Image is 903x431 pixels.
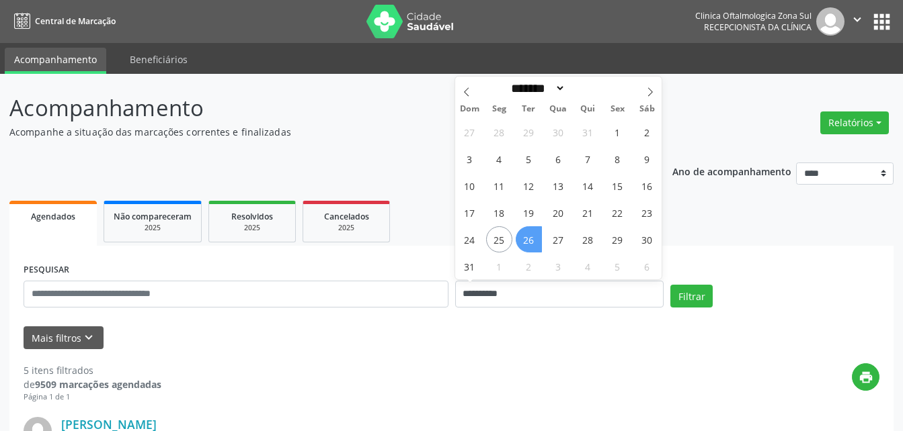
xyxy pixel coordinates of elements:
span: Agosto 17, 2025 [457,199,483,226]
span: Agosto 14, 2025 [575,173,601,199]
span: Setembro 5, 2025 [604,253,631,279]
button: Relatórios [820,111,889,134]
p: Acompanhe a situação das marcações correntes e finalizadas [9,125,629,139]
span: Central de Marcação [35,15,116,27]
span: Agosto 12, 2025 [516,173,542,199]
a: Acompanhamento [5,48,106,74]
span: Seg [484,105,514,113]
span: Setembro 2, 2025 [516,253,542,279]
div: Clinica Oftalmologica Zona Sul [695,10,812,21]
span: Agendados [31,211,75,222]
strong: 9509 marcações agendadas [35,378,161,391]
span: Julho 29, 2025 [516,119,542,145]
p: Ano de acompanhamento [672,162,791,179]
span: Agosto 4, 2025 [486,146,512,172]
span: Julho 28, 2025 [486,119,512,145]
div: de [24,377,161,391]
span: Agosto 7, 2025 [575,146,601,172]
i: keyboard_arrow_down [81,330,96,345]
p: Acompanhamento [9,91,629,125]
span: Julho 31, 2025 [575,119,601,145]
span: Agosto 28, 2025 [575,226,601,252]
span: Agosto 6, 2025 [545,146,572,172]
input: Year [565,81,610,95]
label: PESQUISAR [24,260,69,281]
span: Dom [455,105,485,113]
span: Agosto 23, 2025 [634,199,660,226]
span: Agosto 1, 2025 [604,119,631,145]
span: Agosto 5, 2025 [516,146,542,172]
div: 2025 [219,223,286,233]
button: apps [870,10,894,34]
span: Agosto 2, 2025 [634,119,660,145]
span: Agosto 19, 2025 [516,199,542,226]
span: Agosto 10, 2025 [457,173,483,199]
div: 5 itens filtrados [24,363,161,377]
span: Julho 27, 2025 [457,119,483,145]
span: Agosto 21, 2025 [575,199,601,226]
span: Recepcionista da clínica [704,21,812,33]
button: print [852,363,879,391]
span: Agosto 20, 2025 [545,199,572,226]
span: Agosto 30, 2025 [634,226,660,252]
span: Setembro 3, 2025 [545,253,572,279]
a: Central de Marcação [9,10,116,32]
a: Beneficiários [120,48,197,71]
button:  [845,7,870,36]
span: Agosto 15, 2025 [604,173,631,199]
span: Agosto 27, 2025 [545,226,572,252]
span: Agosto 9, 2025 [634,146,660,172]
button: Filtrar [670,285,713,307]
span: Qui [573,105,602,113]
span: Agosto 8, 2025 [604,146,631,172]
span: Agosto 26, 2025 [516,226,542,252]
div: 2025 [114,223,192,233]
span: Qua [543,105,573,113]
span: Agosto 18, 2025 [486,199,512,226]
span: Julho 30, 2025 [545,119,572,145]
span: Agosto 31, 2025 [457,253,483,279]
span: Agosto 25, 2025 [486,226,512,252]
i: print [859,370,873,385]
span: Agosto 16, 2025 [634,173,660,199]
i:  [850,12,865,27]
span: Agosto 24, 2025 [457,226,483,252]
div: Página 1 de 1 [24,391,161,403]
span: Resolvidos [231,211,273,222]
span: Sáb [632,105,662,113]
img: img [816,7,845,36]
span: Agosto 3, 2025 [457,146,483,172]
span: Setembro 4, 2025 [575,253,601,279]
span: Ter [514,105,543,113]
span: Setembro 1, 2025 [486,253,512,279]
span: Cancelados [324,211,369,222]
span: Agosto 13, 2025 [545,173,572,199]
div: 2025 [313,223,380,233]
button: Mais filtroskeyboard_arrow_down [24,326,104,350]
span: Sex [602,105,632,113]
select: Month [507,81,566,95]
span: Setembro 6, 2025 [634,253,660,279]
span: Não compareceram [114,211,192,222]
span: Agosto 22, 2025 [604,199,631,226]
span: Agosto 29, 2025 [604,226,631,252]
span: Agosto 11, 2025 [486,173,512,199]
